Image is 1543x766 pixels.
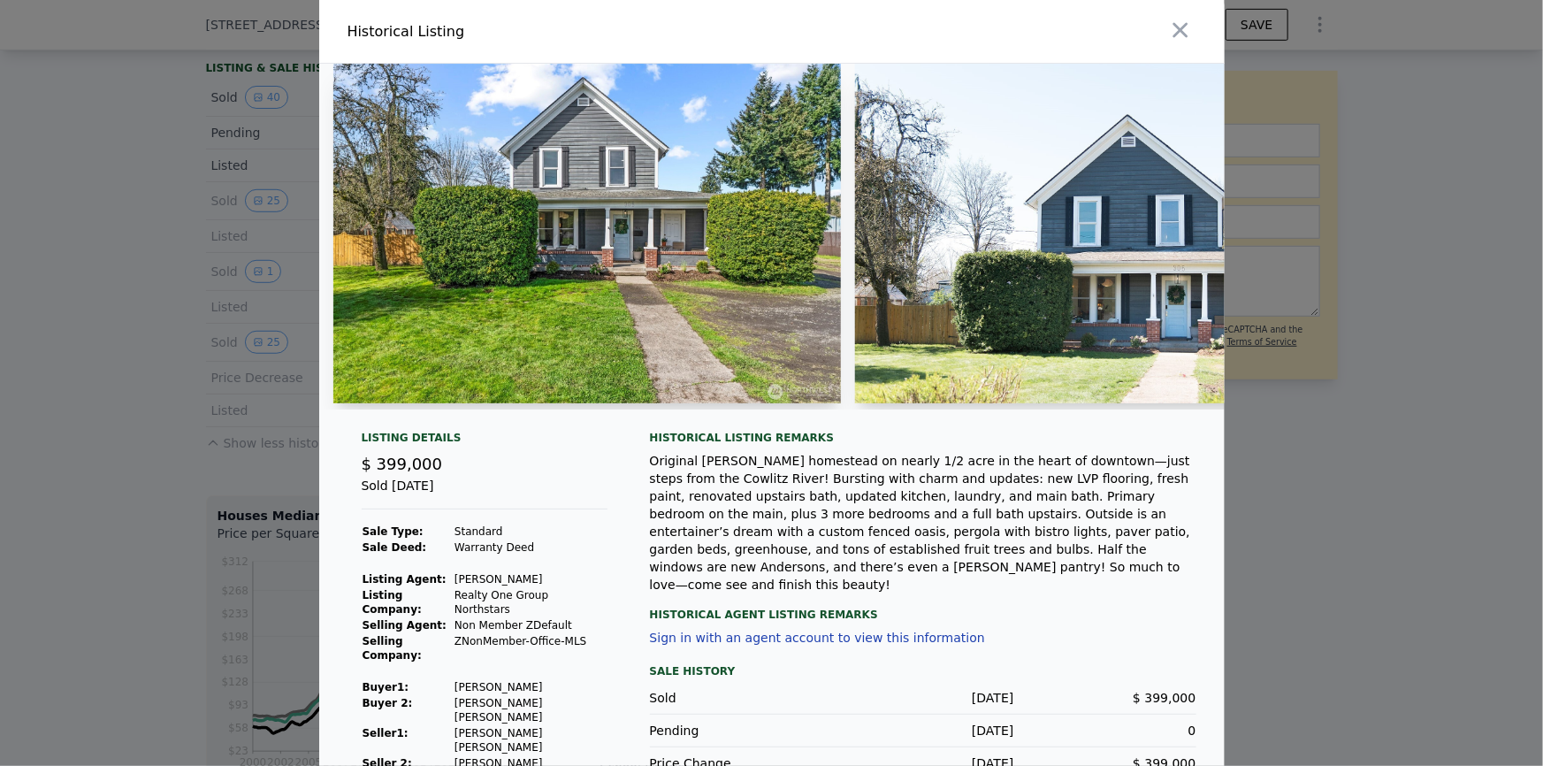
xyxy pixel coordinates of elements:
[362,431,607,452] div: Listing Details
[650,431,1196,445] div: Historical Listing remarks
[832,689,1014,707] div: [DATE]
[454,679,607,695] td: [PERSON_NAME]
[363,573,447,586] strong: Listing Agent:
[362,477,607,509] div: Sold [DATE]
[454,725,607,755] td: [PERSON_NAME] [PERSON_NAME]
[363,541,427,554] strong: Sale Deed:
[362,455,443,473] span: $ 399,000
[454,617,607,633] td: Non Member ZDefault
[363,525,424,538] strong: Sale Type:
[333,64,842,403] img: Property Img
[454,571,607,587] td: [PERSON_NAME]
[454,633,607,663] td: ZNonMember-Office-MLS
[363,589,422,616] strong: Listing Company:
[650,594,1196,622] div: Historical Agent Listing Remarks
[363,635,422,662] strong: Selling Company:
[363,697,413,709] strong: Buyer 2:
[454,695,607,725] td: [PERSON_NAME] [PERSON_NAME]
[363,619,447,632] strong: Selling Agent:
[363,681,409,693] strong: Buyer 1 :
[1014,722,1196,739] div: 0
[348,21,765,42] div: Historical Listing
[855,64,1365,403] img: Property Img
[650,631,985,645] button: Sign in with an agent account to view this information
[454,587,607,617] td: Realty One Group Northstars
[832,722,1014,739] div: [DATE]
[650,452,1196,594] div: Original [PERSON_NAME] homestead on nearly 1/2 acre in the heart of downtown—just steps from the ...
[454,524,607,540] td: Standard
[650,689,832,707] div: Sold
[363,727,409,739] strong: Seller 1 :
[650,661,1196,682] div: Sale History
[650,722,832,739] div: Pending
[1133,691,1195,705] span: $ 399,000
[454,540,607,555] td: Warranty Deed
